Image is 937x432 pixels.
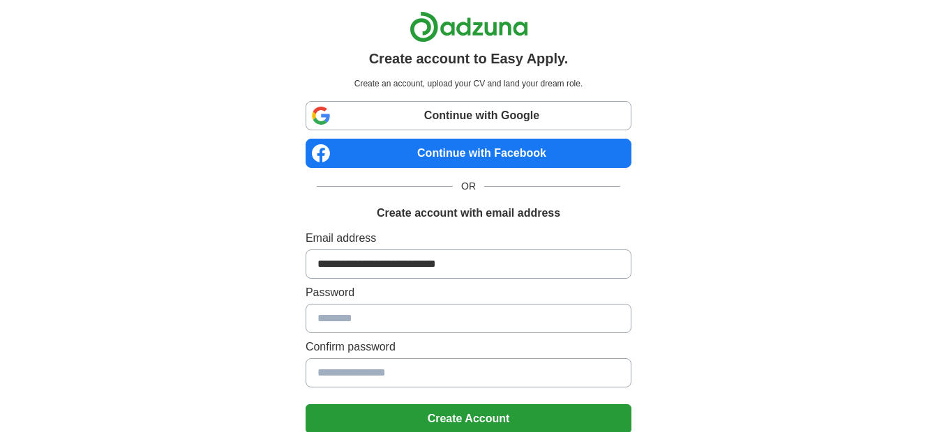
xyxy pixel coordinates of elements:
h1: Create account to Easy Apply. [369,48,569,69]
img: Adzuna logo [410,11,528,43]
a: Continue with Google [306,101,631,130]
p: Create an account, upload your CV and land your dream role. [308,77,629,90]
label: Email address [306,230,631,247]
label: Password [306,284,631,301]
a: Continue with Facebook [306,139,631,168]
h1: Create account with email address [377,205,560,222]
label: Confirm password [306,339,631,355]
span: OR [453,179,484,194]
